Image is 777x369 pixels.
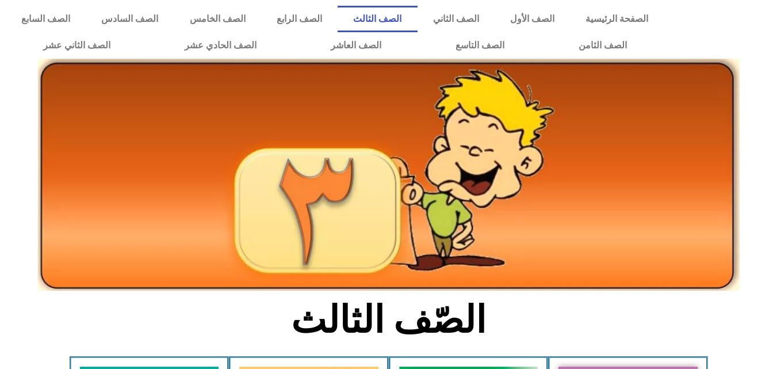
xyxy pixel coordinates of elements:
[6,6,86,32] a: الصف السابع
[147,32,293,59] a: الصف الحادي عشر
[495,6,570,32] a: الصف الأول
[541,32,664,59] a: الصف الثامن
[198,298,579,343] h2: الصّف الثالث
[261,6,338,32] a: الصف الرابع
[86,6,174,32] a: الصف السادس
[338,6,417,32] a: الصف الثالث
[293,32,418,59] a: الصف العاشر
[418,32,541,59] a: الصف التاسع
[570,6,664,32] a: الصفحة الرئيسية
[174,6,261,32] a: الصف الخامس
[6,32,147,59] a: الصف الثاني عشر
[418,6,495,32] a: الصف الثاني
